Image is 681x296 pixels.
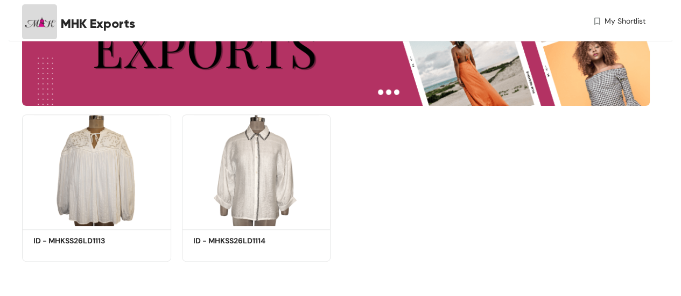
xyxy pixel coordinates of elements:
[193,235,285,247] h5: ID - MHKSS26LD1114
[605,16,645,27] span: My Shortlist
[592,16,602,27] img: wishlist
[182,114,331,227] img: 3db775dd-0964-4f61-ae9c-56e955338ed0
[61,14,135,33] span: MHK Exports
[22,4,57,39] img: Buyer Portal
[22,114,171,227] img: 0c33acb4-1cfb-4816-9970-88a4920cfb63
[33,235,125,247] h5: ID - MHKSS26LD1113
